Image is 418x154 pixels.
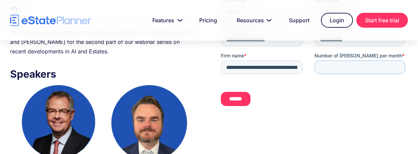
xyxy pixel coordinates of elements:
[229,14,277,27] a: Resources
[281,14,318,27] a: Support
[191,14,225,27] a: Pricing
[10,66,197,82] h3: Speakers
[144,14,188,27] a: Features
[10,28,197,56] div: As AI continues to transform industries worldwide, join [PERSON_NAME] and [PERSON_NAME] for the s...
[10,15,91,26] a: home
[321,13,353,28] a: Login
[356,13,408,28] a: Start free trial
